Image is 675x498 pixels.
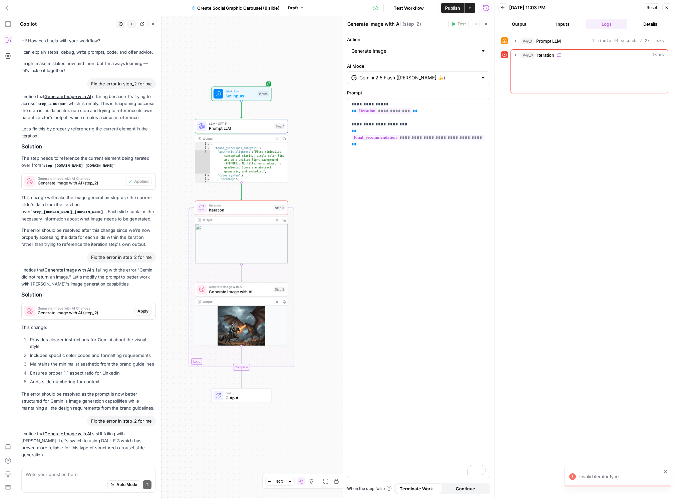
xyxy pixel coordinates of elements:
div: 5 [195,177,210,181]
div: Step 3 [274,205,285,210]
a: Generate Image with AI [44,431,91,436]
g: Edge from step_1 to step_3 [241,182,242,200]
span: 18 ms [652,52,664,58]
div: Copilot [20,21,114,27]
input: Generate Image [351,48,478,54]
span: Generate Image with AI [209,284,271,289]
h2: Solution [21,292,156,298]
button: close [663,469,668,474]
div: Step 1 [274,123,285,129]
span: Auto Mode [116,482,137,488]
span: Iteration [537,52,554,58]
li: Maintains the minimalist aesthetic from the brand guidelines [28,361,156,367]
span: Generate Image with AI (step_2) [38,310,132,316]
span: step_1 [521,38,534,44]
span: Generate Image with AI Changes [38,307,132,310]
div: 3 [195,150,210,173]
p: The error should be resolved as the prompt is now better structured for Gemini's image generation... [21,391,156,412]
button: Apply [134,307,151,316]
div: Complete [233,364,250,371]
span: ( step_2 ) [402,21,421,27]
span: Prompt LLM [209,125,272,131]
button: Logs [586,19,627,29]
div: Inputs [258,91,269,96]
div: EndOutput [195,389,288,403]
span: Prompt LLM [536,38,561,44]
button: Continue [442,483,489,494]
span: Draft [288,5,298,11]
label: Prompt [347,89,490,96]
span: Generate Image with AI [209,289,271,295]
span: Toggle code folding, rows 2 through 25 [207,146,210,150]
span: 1 minute 44 seconds / 27 tasks [592,38,664,44]
div: Output [203,299,271,304]
img: image.png [195,306,288,353]
button: Reset [644,3,660,12]
span: step_3 [521,52,535,58]
span: Apply [137,308,148,314]
h2: Solution [21,143,156,150]
p: The error should be resolved after this change since we're now properly accessing the data for ea... [21,227,156,248]
span: Applied [134,178,148,184]
div: LoopIterationIterationStep 3Output [195,200,288,264]
span: Create Social Graphic Carousel (8 slide) [197,5,280,11]
label: AI Model [347,63,490,69]
g: Edge from step_3 to step_2 [241,264,242,282]
span: Set Inputs [226,93,255,99]
a: Generate Image with AI [44,94,91,99]
span: End [226,391,266,395]
span: Terminate Workflow [400,485,438,492]
code: step_3.output [35,102,68,106]
div: 6 [195,181,210,185]
span: Workflow [226,89,255,93]
div: Generate Image with AIGenerate Image with AIStep 2Output [195,282,288,346]
li: Includes specific color codes and formatting requirements [28,352,156,359]
span: Iteration [209,203,271,207]
span: Test [457,21,466,27]
button: Draft [285,4,307,12]
div: Fix the error in step_2 for me [87,78,156,89]
p: I might make mistakes now and then, but I’m always learning — let’s tackle it together! [21,60,156,74]
div: Invalid iterator type: [579,473,661,480]
div: Step 2 [274,287,285,292]
button: Create Social Graphic Carousel (8 slide) [187,3,284,13]
button: Test [448,20,469,28]
span: Reset [647,5,657,11]
div: 4 [195,173,210,177]
div: LLM · GPT-5Prompt LLMStep 1Output{ "brand_guidelines_analysis":{ "aesthetic_alignment":"Ultra-min... [195,119,288,183]
div: Output [203,136,271,141]
span: 90% [276,479,284,484]
span: LLM · GPT-5 [209,121,272,126]
span: Toggle code folding, rows 4 through 11 [207,173,210,177]
div: Output [203,218,271,222]
p: I notice that is failing with the error "Gemini did not return an image." Let's modify the prompt... [21,267,156,288]
li: Adds slide numbering for context [28,378,156,385]
g: Edge from start to step_1 [241,101,242,118]
button: Auto Mode [107,480,140,489]
span: Generate Image with AI Changes [38,177,122,180]
span: Continue [456,485,475,492]
button: Inputs [542,19,583,29]
span: Iteration [209,207,271,213]
p: I notice that is failing because it's trying to access which is empty. This is happening because ... [21,93,156,121]
span: When the step fails: [347,486,392,492]
code: step_[DOMAIN_NAME]_[DOMAIN_NAME] [30,210,105,214]
button: 18 ms [511,50,668,60]
button: Publish [441,3,464,13]
p: Hi! How can I help with your workflow? [21,37,156,44]
div: 2 [195,146,210,150]
a: Generate Image with AI [44,267,91,273]
span: Output [226,395,266,401]
span: Test Workflow [394,5,424,11]
button: Output [498,19,540,29]
div: 1 [195,142,210,146]
button: Test Workflow [383,3,428,13]
textarea: Generate Image with AI [347,21,401,27]
div: WorkflowSet InputsInputs [195,87,288,101]
div: To enrich screen reader interactions, please activate Accessibility in Grammarly extension settings [347,98,490,478]
p: I notice that is still failing with [PERSON_NAME]. Let's switch to using DALL-E 3 which has prove... [21,430,156,459]
span: Toggle code folding, rows 1 through 285 [207,142,210,146]
p: I can explain steps, debug, write prompts, code, and offer advice. [21,49,156,56]
button: Applied [125,177,151,186]
p: This change: [21,324,156,331]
